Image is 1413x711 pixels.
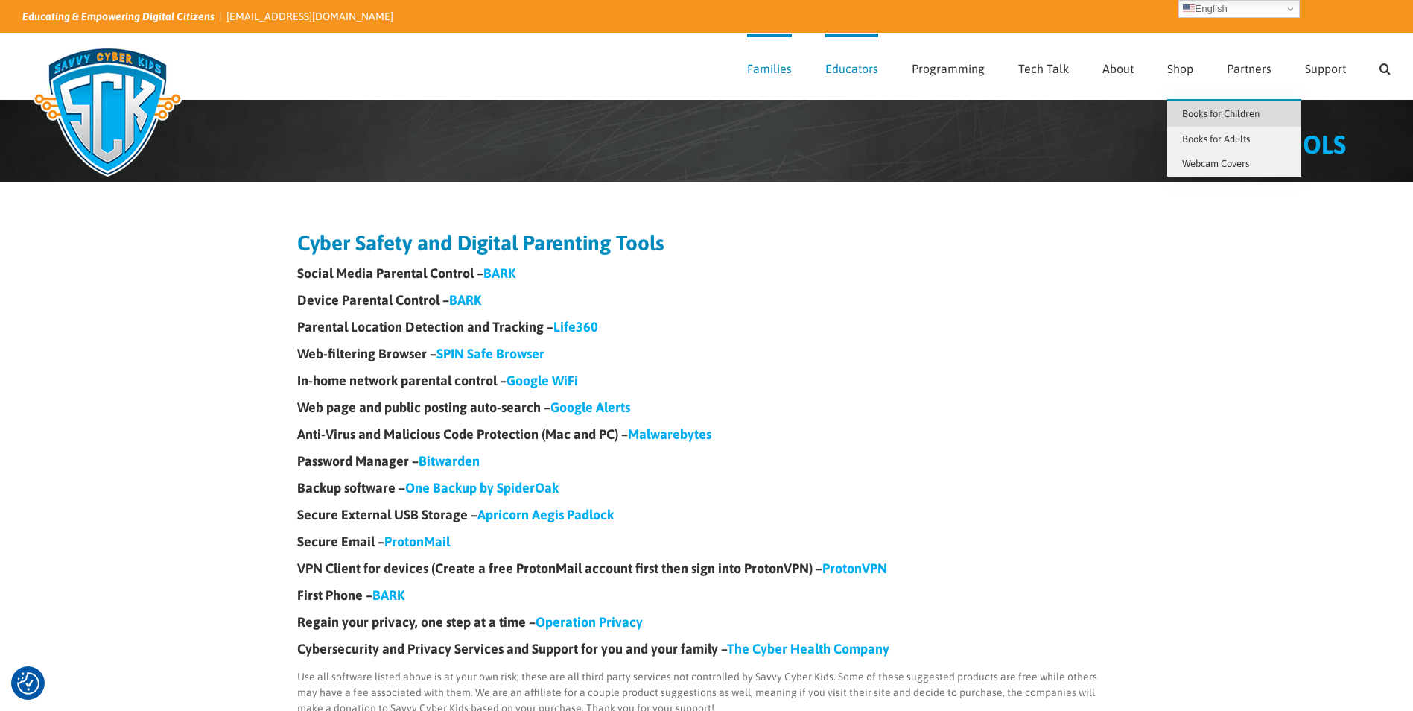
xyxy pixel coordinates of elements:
span: Shop [1167,63,1193,75]
span: Programming [912,63,985,75]
h4: Secure Email – [297,535,1117,549]
h4: Parental Location Detection and Tracking – [297,320,1117,334]
span: Webcam Covers [1182,158,1249,169]
a: Shop [1167,34,1193,99]
a: BARK [372,587,404,603]
h4: Secure External USB Storage – [297,508,1117,522]
a: Apricorn Aegis Padlock [477,507,614,522]
span: Educators [825,63,878,75]
h4: Anti-Virus and Malicious Code Protection (Mac and PC) – [297,428,1117,441]
a: Books for Children [1167,101,1301,127]
a: BARK [449,292,481,308]
span: Partners [1227,63,1271,75]
h2: Cyber Safety and Digital Parenting Tools [297,233,1117,253]
h4: VPN Client for devices (Create a free ProtonMail account first then sign into ProtonVPN) – [297,562,1117,575]
a: Tech Talk [1018,34,1069,99]
a: [EMAIL_ADDRESS][DOMAIN_NAME] [226,10,393,22]
a: Books for Adults [1167,127,1301,152]
span: TOOLS [1271,130,1346,159]
button: Consent Preferences [17,672,39,695]
h4: First Phone – [297,589,1117,602]
a: Bitwarden [419,453,480,469]
a: Webcam Covers [1167,151,1301,177]
img: en [1183,3,1195,15]
a: Families [747,34,792,99]
a: ProtonVPN [822,560,887,576]
a: Support [1305,34,1346,99]
a: One Backup by SpiderOak [405,480,559,496]
a: The Cyber Health Company [727,641,889,657]
h4: In-home network parental control – [297,374,1117,388]
span: Tech Talk [1018,63,1069,75]
nav: Main Menu [747,34,1391,99]
h4: Cybersecurity and Privacy Services and Support for you and your family – [297,642,1117,656]
a: ProtonMail [384,534,450,549]
a: BARK [483,265,515,281]
a: Life360 [553,319,598,335]
h4: Device Parental Control – [297,294,1117,307]
h4: Web-filtering Browser – [297,347,1117,361]
span: Families [747,63,792,75]
a: Google WiFi [507,373,578,388]
a: About [1102,34,1134,99]
h4: Social Media Parental Control – [297,267,1117,280]
h4: Web page and public posting auto-search – [297,401,1117,414]
a: Operation Privacy [536,614,643,630]
a: Malwarebytes [628,426,711,442]
a: Programming [912,34,985,99]
span: Books for Adults [1182,133,1250,145]
img: Revisit consent button [17,672,39,695]
i: Educating & Empowering Digital Citizens [22,10,215,22]
span: About [1102,63,1134,75]
h4: Password Manager – [297,455,1117,468]
h4: Backup software – [297,481,1117,495]
a: SPIN Safe Browser [436,346,544,361]
a: Google Alerts [550,399,630,415]
a: Partners [1227,34,1271,99]
img: Savvy Cyber Kids Logo [22,37,193,186]
span: Support [1305,63,1346,75]
strong: Regain your privacy, one step at a time – [297,614,643,630]
span: Books for Children [1182,108,1260,119]
a: Search [1379,34,1391,99]
a: Educators [825,34,878,99]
